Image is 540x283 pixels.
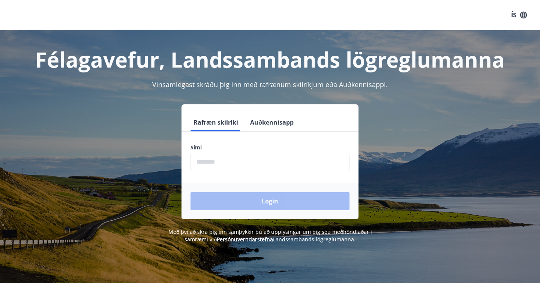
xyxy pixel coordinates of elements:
[190,113,241,131] button: Rafræn skilríki
[152,80,388,89] span: Vinsamlegast skráðu þig inn með rafrænum skilríkjum eða Auðkennisappi.
[247,113,297,131] button: Auðkennisapp
[190,144,349,151] label: Sími
[9,45,531,74] h1: Félagavefur, Landssambands lögreglumanna
[507,8,531,22] button: ÍS
[217,236,273,243] a: Persónuverndarstefna
[168,228,372,243] span: Með því að skrá þig inn samþykkir þú að upplýsingar um þig séu meðhöndlaðar í samræmi við Landssa...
